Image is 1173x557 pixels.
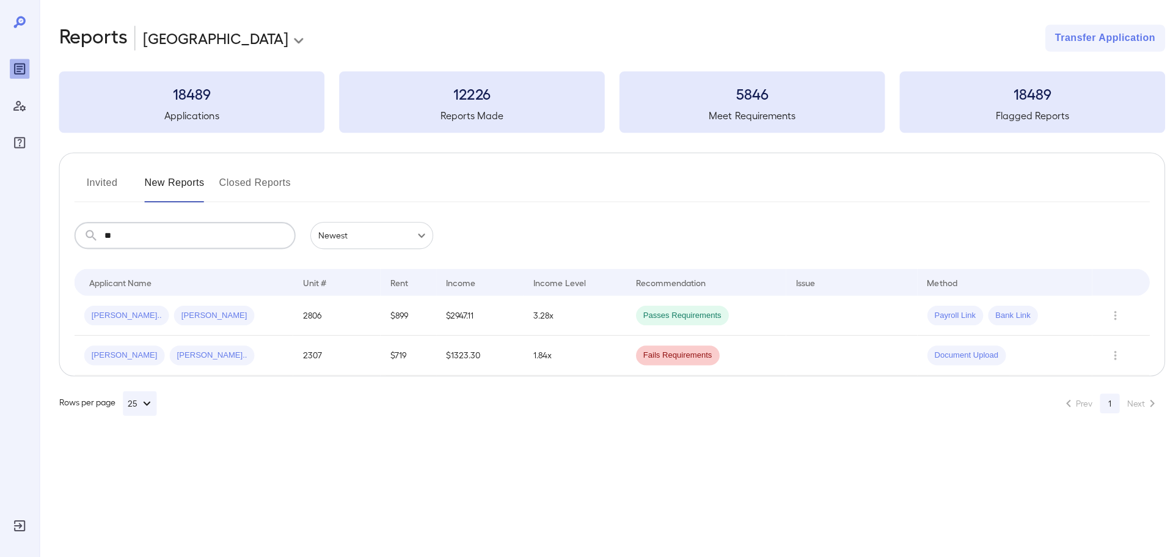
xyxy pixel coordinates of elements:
[89,273,151,288] div: Applicant Name
[982,308,1032,320] span: Bank Link
[337,83,601,103] h3: 12226
[434,334,521,374] td: $1323.30
[291,334,378,374] td: 2307
[59,71,1158,132] summary: 18489Applications12226Reports Made5846Meet Requirements18489Flagged Reports
[434,294,521,334] td: $2947.11
[218,172,290,201] button: Closed Reports
[894,108,1158,122] h5: Flagged Reports
[10,513,29,533] div: Log Out
[922,273,952,288] div: Method
[922,348,1000,360] span: Document Upload
[74,172,129,201] button: Invited
[616,108,880,122] h5: Meet Requirements
[1099,344,1119,363] button: Row Actions
[142,28,287,48] p: [GEOGRAPHIC_DATA]
[616,83,880,103] h3: 5846
[10,95,29,115] div: Manage Users
[1050,391,1158,411] nav: pagination navigation
[1039,24,1158,51] button: Transfer Application
[1099,304,1119,323] button: Row Actions
[791,273,811,288] div: Issue
[530,273,582,288] div: Income Level
[59,108,323,122] h5: Applications
[10,59,29,78] div: Reports
[59,24,126,51] h2: Reports
[10,132,29,152] div: FAQ
[84,348,164,360] span: [PERSON_NAME]
[521,334,622,374] td: 1.84x
[521,294,622,334] td: 3.28x
[894,83,1158,103] h3: 18489
[301,273,324,288] div: Unit #
[378,334,434,374] td: $719
[309,221,431,248] div: Newest
[59,83,323,103] h3: 18489
[632,348,715,360] span: Fails Requirements
[337,108,601,122] h5: Reports Made
[122,389,156,413] button: 25
[291,294,378,334] td: 2806
[378,294,434,334] td: $899
[1094,391,1113,411] button: page 1
[169,348,253,360] span: [PERSON_NAME]..
[444,273,473,288] div: Income
[84,308,168,320] span: [PERSON_NAME]..
[173,308,253,320] span: [PERSON_NAME]
[144,172,203,201] button: New Reports
[632,273,702,288] div: Recommendation
[632,308,725,320] span: Passes Requirements
[59,389,156,413] div: Rows per page
[922,308,977,320] span: Payroll Link
[388,273,407,288] div: Rent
